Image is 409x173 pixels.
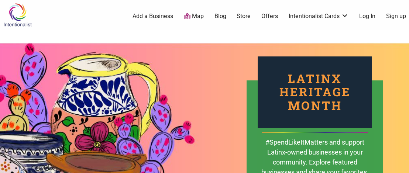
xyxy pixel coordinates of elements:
[359,12,375,20] a: Log In
[237,12,251,20] a: Store
[289,12,348,20] a: Intentionalist Cards
[184,12,204,21] a: Map
[214,12,226,20] a: Blog
[261,12,278,20] a: Offers
[258,56,372,128] div: Latinx Heritage Month
[386,12,406,20] a: Sign up
[133,12,173,20] a: Add a Business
